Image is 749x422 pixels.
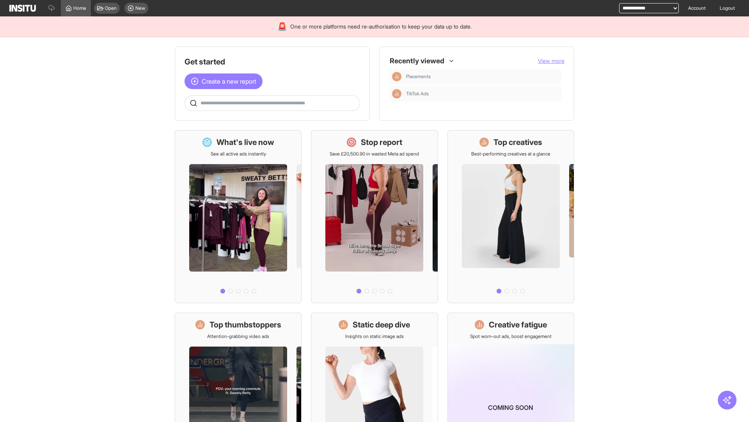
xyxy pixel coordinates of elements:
[311,130,438,303] a: Stop reportSave £20,500.90 in wasted Meta ad spend
[202,77,256,86] span: Create a new report
[135,5,145,11] span: New
[207,333,269,340] p: Attention-grabbing video ads
[392,89,401,98] div: Insights
[538,57,564,65] button: View more
[538,57,564,64] span: View more
[185,56,360,67] h1: Get started
[73,5,86,11] span: Home
[209,319,281,330] h1: Top thumbstoppers
[185,73,263,89] button: Create a new report
[406,91,558,97] span: TikTok Ads
[9,5,36,12] img: Logo
[105,5,117,11] span: Open
[406,91,429,97] span: TikTok Ads
[406,73,558,80] span: Placements
[471,151,550,157] p: Best-performing creatives at a glance
[345,333,404,340] p: Insights on static image ads
[447,130,574,303] a: Top creativesBest-performing creatives at a glance
[361,137,402,148] h1: Stop report
[277,21,287,32] div: 🚨
[290,23,472,30] span: One or more platforms need re-authorisation to keep your data up to date.
[406,73,431,80] span: Placements
[493,137,542,148] h1: Top creatives
[392,72,401,81] div: Insights
[211,151,266,157] p: See all active ads instantly
[353,319,410,330] h1: Static deep dive
[217,137,274,148] h1: What's live now
[330,151,419,157] p: Save £20,500.90 in wasted Meta ad spend
[175,130,302,303] a: What's live nowSee all active ads instantly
